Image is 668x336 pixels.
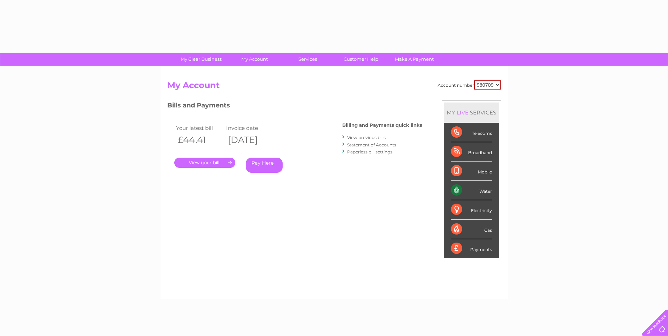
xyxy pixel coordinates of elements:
div: Account number [438,80,501,90]
td: Your latest bill [174,123,225,133]
a: View previous bills [347,135,386,140]
th: [DATE] [224,133,275,147]
div: Water [451,181,492,200]
div: Telecoms [451,123,492,142]
a: Make A Payment [385,53,443,66]
th: £44.41 [174,133,225,147]
div: Electricity [451,200,492,219]
a: Customer Help [332,53,390,66]
div: LIVE [455,109,470,116]
h2: My Account [167,80,501,94]
a: . [174,158,235,168]
a: My Account [225,53,283,66]
a: Pay Here [246,158,283,173]
div: Payments [451,239,492,258]
div: Gas [451,220,492,239]
div: MY SERVICES [444,103,499,123]
a: Services [279,53,337,66]
div: Broadband [451,142,492,162]
td: Invoice date [224,123,275,133]
a: My Clear Business [172,53,230,66]
a: Paperless bill settings [347,149,392,154]
div: Mobile [451,162,492,181]
h3: Bills and Payments [167,100,422,113]
h4: Billing and Payments quick links [342,123,422,128]
a: Statement of Accounts [347,142,396,147]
